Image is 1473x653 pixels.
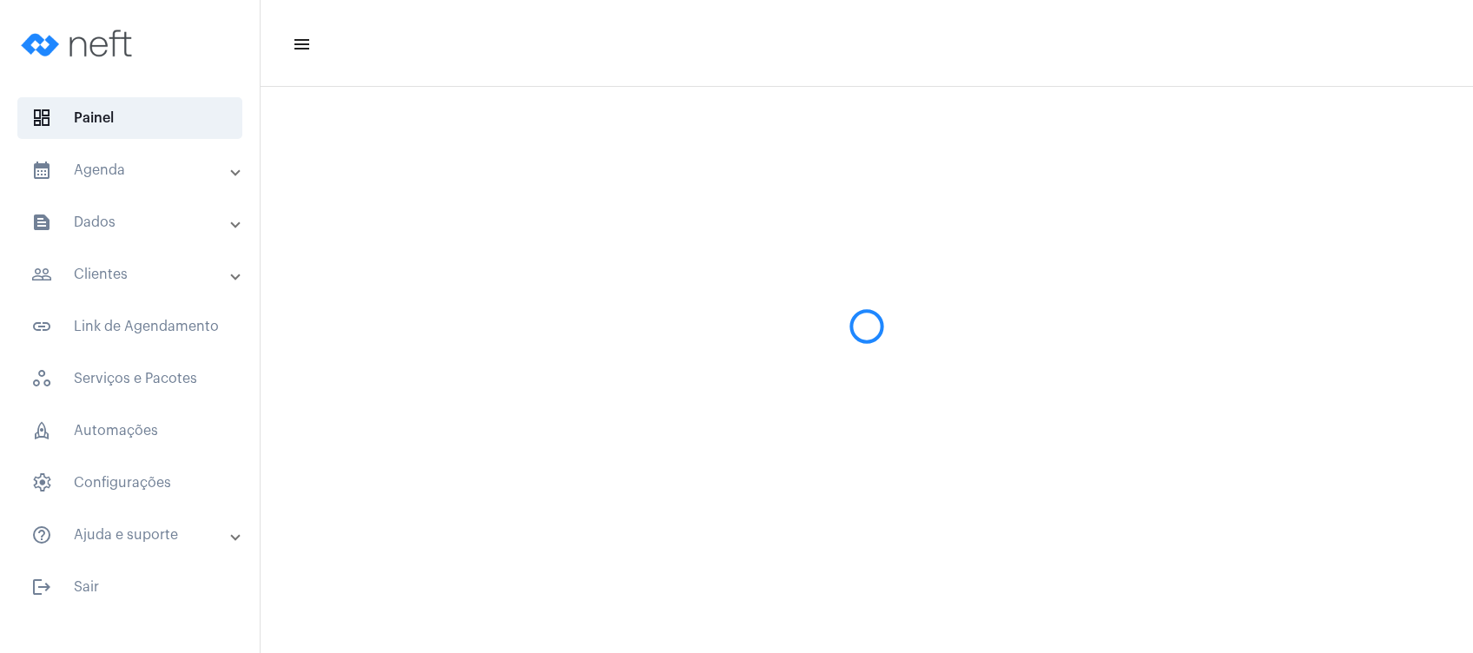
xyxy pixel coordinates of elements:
[292,34,309,55] mat-icon: sidenav icon
[17,97,242,139] span: Painel
[31,316,52,337] mat-icon: sidenav icon
[31,160,232,181] mat-panel-title: Agenda
[31,108,52,129] span: sidenav icon
[17,462,242,504] span: Configurações
[31,524,52,545] mat-icon: sidenav icon
[10,254,260,295] mat-expansion-panel-header: sidenav iconClientes
[17,306,242,347] span: Link de Agendamento
[10,149,260,191] mat-expansion-panel-header: sidenav iconAgenda
[31,420,52,441] span: sidenav icon
[31,472,52,493] span: sidenav icon
[14,9,144,78] img: logo-neft-novo-2.png
[17,358,242,399] span: Serviços e Pacotes
[31,577,52,597] mat-icon: sidenav icon
[31,160,52,181] mat-icon: sidenav icon
[17,566,242,608] span: Sair
[31,524,232,545] mat-panel-title: Ajuda e suporte
[17,410,242,452] span: Automações
[31,264,232,285] mat-panel-title: Clientes
[31,212,232,233] mat-panel-title: Dados
[10,514,260,556] mat-expansion-panel-header: sidenav iconAjuda e suporte
[10,201,260,243] mat-expansion-panel-header: sidenav iconDados
[31,212,52,233] mat-icon: sidenav icon
[31,368,52,389] span: sidenav icon
[31,264,52,285] mat-icon: sidenav icon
